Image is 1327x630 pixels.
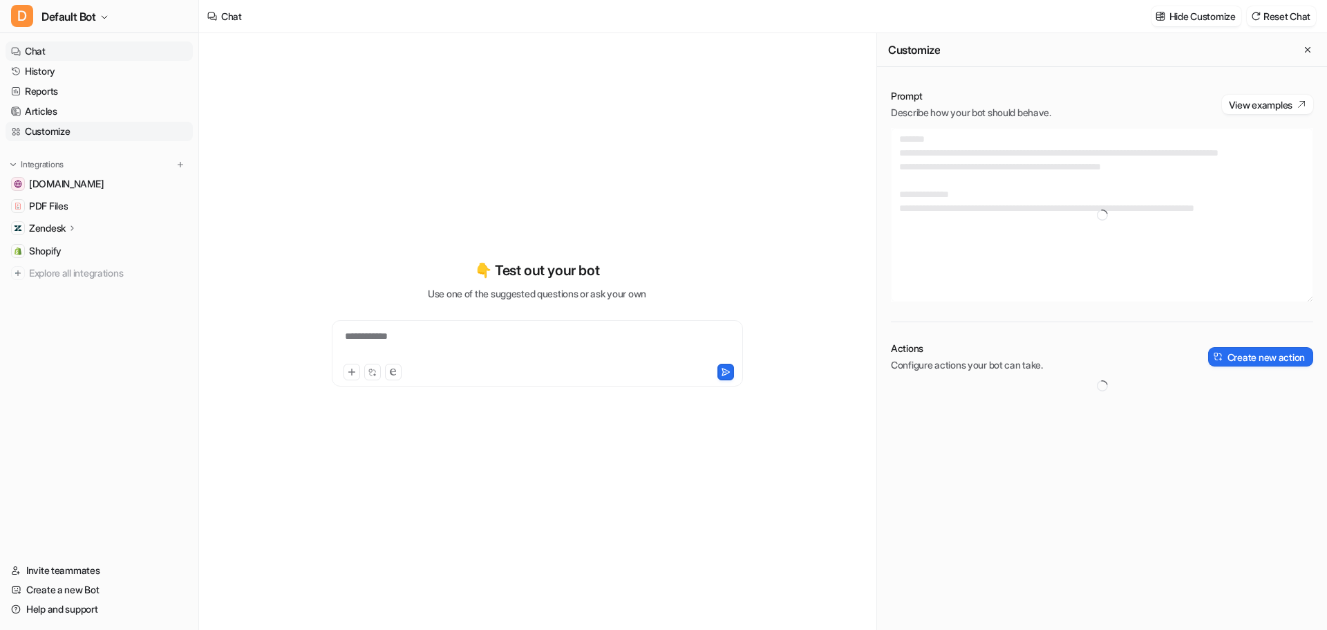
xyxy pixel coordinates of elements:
[1156,11,1165,21] img: customize
[6,82,193,101] a: Reports
[6,41,193,61] a: Chat
[891,342,1043,355] p: Actions
[6,263,193,283] a: Explore all integrations
[14,180,22,188] img: wovenwood.co.uk
[14,202,22,210] img: PDF Files
[29,262,187,284] span: Explore all integrations
[1222,95,1313,114] button: View examples
[6,62,193,81] a: History
[6,561,193,580] a: Invite teammates
[8,160,18,169] img: expand menu
[29,221,66,235] p: Zendesk
[6,600,193,619] a: Help and support
[1151,6,1241,26] button: Hide Customize
[6,174,193,194] a: wovenwood.co.uk[DOMAIN_NAME]
[475,260,599,281] p: 👇 Test out your bot
[29,199,68,213] span: PDF Files
[888,43,940,57] h2: Customize
[14,224,22,232] img: Zendesk
[41,7,96,26] span: Default Bot
[891,89,1051,103] p: Prompt
[1247,6,1316,26] button: Reset Chat
[6,241,193,261] a: ShopifyShopify
[1169,9,1236,24] p: Hide Customize
[221,9,242,24] div: Chat
[1214,352,1223,362] img: create-action-icon.svg
[29,244,62,258] span: Shopify
[6,196,193,216] a: PDF FilesPDF Files
[6,158,68,172] button: Integrations
[891,358,1043,372] p: Configure actions your bot can take.
[428,286,646,301] p: Use one of the suggested questions or ask your own
[6,580,193,600] a: Create a new Bot
[6,122,193,141] a: Customize
[14,247,22,255] img: Shopify
[1251,11,1261,21] img: reset
[1299,41,1316,58] button: Close flyout
[29,177,104,191] span: [DOMAIN_NAME]
[21,159,64,170] p: Integrations
[176,160,185,169] img: menu_add.svg
[11,5,33,27] span: D
[891,106,1051,120] p: Describe how your bot should behave.
[1208,347,1313,367] button: Create new action
[11,266,25,280] img: explore all integrations
[6,102,193,121] a: Articles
